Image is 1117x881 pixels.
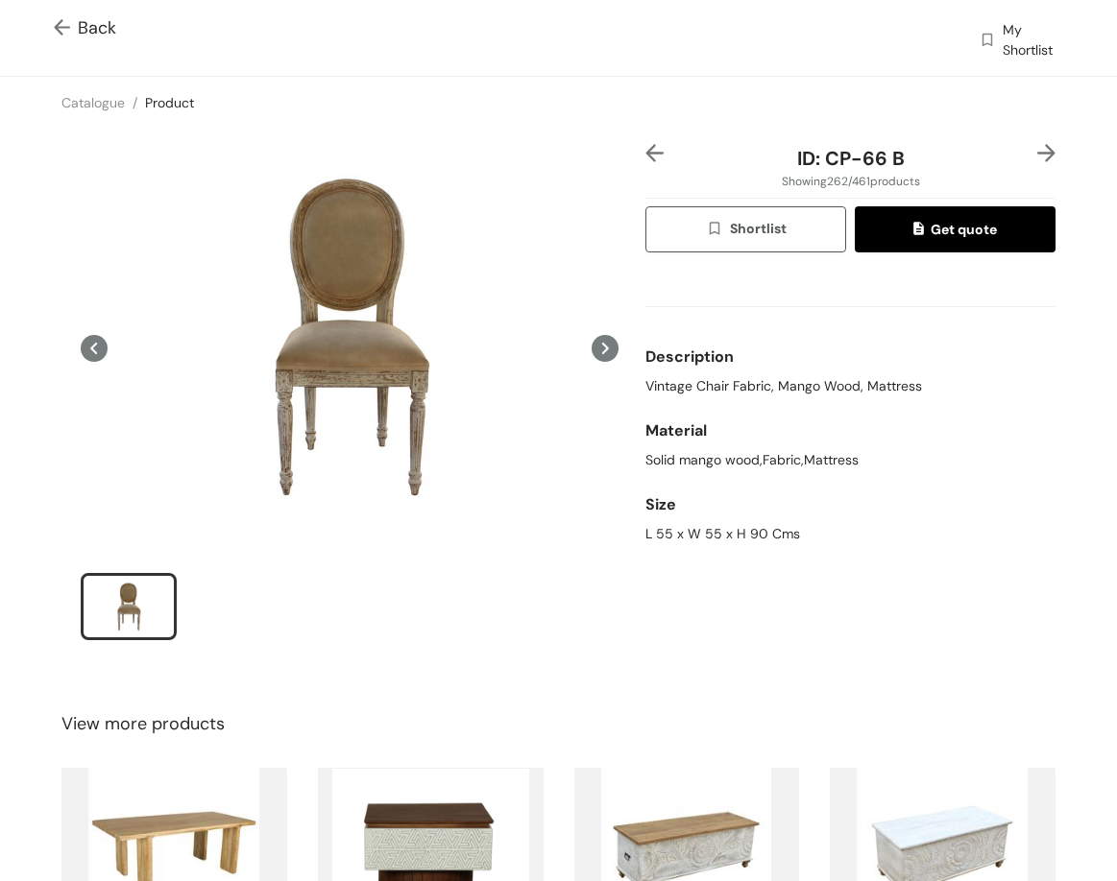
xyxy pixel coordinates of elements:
img: right [1037,144,1056,162]
span: Showing 262 / 461 products [782,173,920,190]
div: Solid mango wood,Fabric,Mattress [645,450,1056,470]
div: Description [645,338,1056,376]
button: wishlistShortlist [645,206,846,252]
span: Shortlist [706,218,786,240]
div: L 55 x W 55 x H 90 Cms [645,524,1056,544]
button: quoteGet quote [855,206,1056,252]
span: Vintage Chair Fabric, Mango Wood, Mattress [645,376,922,396]
img: Go back [54,19,78,39]
div: Size [645,486,1056,524]
a: Catalogue [61,94,125,111]
img: wishlist [979,22,996,60]
img: wishlist [706,220,729,241]
img: left [645,144,664,162]
img: quote [913,222,930,239]
span: My Shortlist [1003,20,1063,60]
div: Material [645,412,1056,450]
span: Get quote [913,219,996,240]
span: ID: CP-66 B [797,146,905,171]
li: slide item 1 [81,573,177,640]
a: Product [145,94,194,111]
span: View more products [61,711,225,737]
span: / [133,94,137,111]
span: Back [54,15,116,41]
